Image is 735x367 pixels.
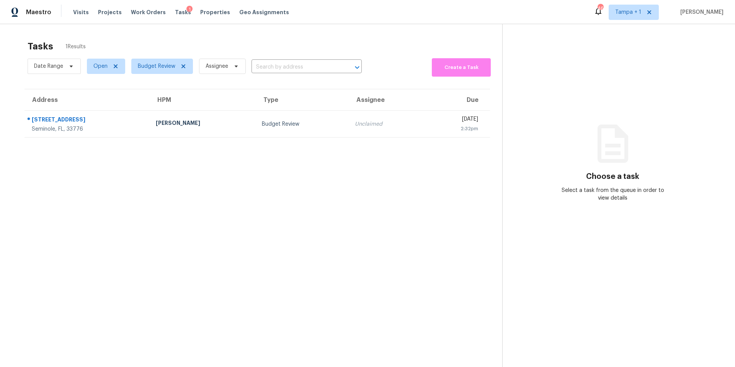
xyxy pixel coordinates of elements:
div: Seminole, FL, 33776 [32,125,144,133]
div: 2:32pm [430,125,478,133]
th: Assignee [349,89,423,111]
span: 1 Results [65,43,86,51]
div: [STREET_ADDRESS] [32,116,144,125]
span: Date Range [34,62,63,70]
div: 46 [598,5,603,12]
th: Type [256,89,349,111]
button: Create a Task [432,58,491,77]
th: Due [423,89,490,111]
span: Tasks [175,10,191,15]
button: Open [352,62,363,73]
div: Budget Review [262,120,343,128]
span: Geo Assignments [239,8,289,16]
span: Projects [98,8,122,16]
th: HPM [150,89,256,111]
span: Work Orders [131,8,166,16]
h3: Choose a task [586,173,639,180]
th: Address [24,89,150,111]
div: 1 [186,6,193,13]
span: Create a Task [436,63,487,72]
span: Budget Review [138,62,175,70]
span: [PERSON_NAME] [677,8,724,16]
input: Search by address [252,61,340,73]
span: Tampa + 1 [615,8,641,16]
span: Open [93,62,108,70]
div: Select a task from the queue in order to view details [558,187,668,202]
span: Properties [200,8,230,16]
div: [PERSON_NAME] [156,119,250,129]
span: Assignee [206,62,228,70]
span: Visits [73,8,89,16]
div: Unclaimed [355,120,417,128]
span: Maestro [26,8,51,16]
h2: Tasks [28,43,53,50]
div: [DATE] [430,115,478,125]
